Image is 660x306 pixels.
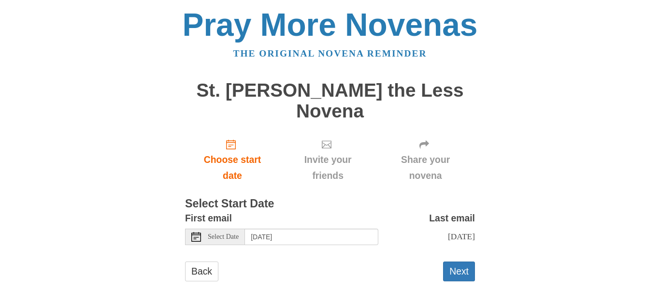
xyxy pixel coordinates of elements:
span: Select Date [208,233,239,240]
button: Next [443,262,475,281]
h1: St. [PERSON_NAME] the Less Novena [185,80,475,121]
div: Click "Next" to confirm your start date first. [376,131,475,189]
span: Invite your friends [289,152,366,184]
div: Click "Next" to confirm your start date first. [280,131,376,189]
a: Pray More Novenas [183,7,478,43]
span: Choose start date [195,152,270,184]
label: First email [185,210,232,226]
span: [DATE] [448,232,475,241]
span: Share your novena [386,152,465,184]
a: Back [185,262,218,281]
a: Choose start date [185,131,280,189]
label: Last email [429,210,475,226]
a: The original novena reminder [233,48,427,58]
h3: Select Start Date [185,198,475,210]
